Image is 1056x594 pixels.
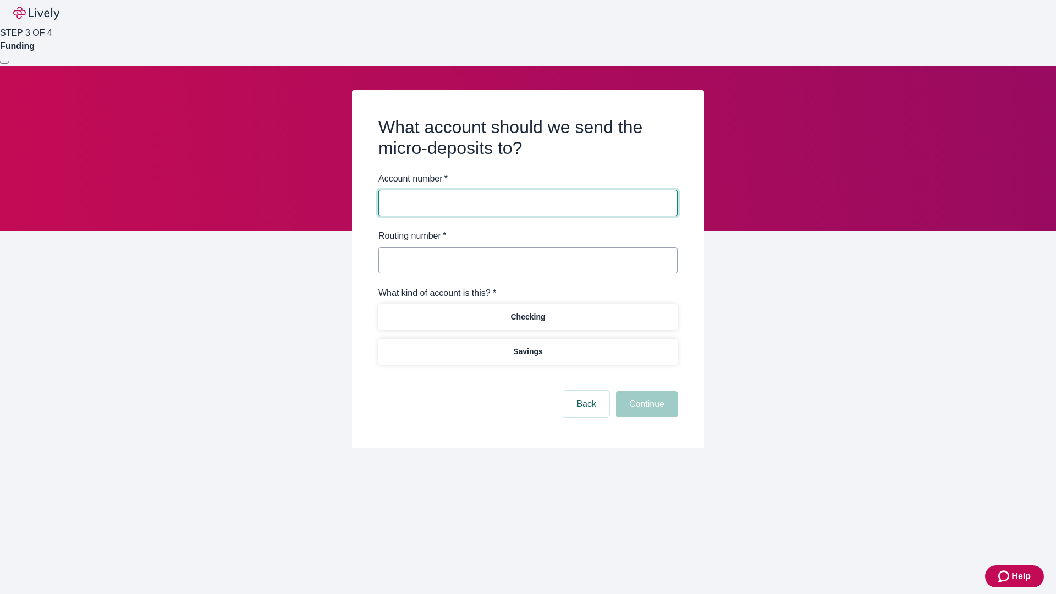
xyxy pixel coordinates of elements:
[378,304,678,330] button: Checking
[378,229,446,243] label: Routing number
[998,570,1011,583] svg: Zendesk support icon
[378,287,496,300] label: What kind of account is this? *
[378,172,448,185] label: Account number
[378,117,678,159] h2: What account should we send the micro-deposits to?
[1011,570,1031,583] span: Help
[513,346,543,358] p: Savings
[510,311,545,323] p: Checking
[378,339,678,365] button: Savings
[13,7,59,20] img: Lively
[985,565,1044,587] button: Zendesk support iconHelp
[563,391,609,417] button: Back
